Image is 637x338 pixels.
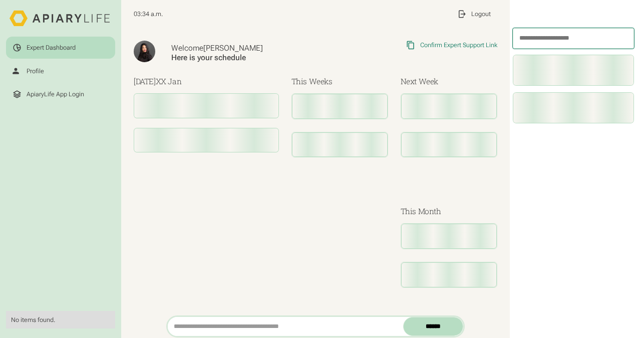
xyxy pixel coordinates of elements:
a: Profile [6,60,115,82]
a: Expert Dashboard [6,37,115,58]
span: XX Jan [156,76,182,86]
div: Confirm Expert Support Link [420,41,497,49]
div: Welcome [171,44,333,53]
h3: This Month [401,206,497,217]
h3: This Weeks [291,76,388,87]
div: Profile [27,67,44,75]
a: ApiaryLife App Login [6,83,115,105]
div: Here is your schedule [171,53,333,63]
div: Expert Dashboard [27,44,76,52]
div: Logout [471,10,491,18]
h3: [DATE] [134,76,279,87]
span: [PERSON_NAME] [203,44,263,53]
span: 03:34 a.m. [134,10,163,18]
div: No items found. [11,316,110,324]
a: Logout [451,3,497,25]
h3: Next Week [401,76,497,87]
div: ApiaryLife App Login [27,90,84,98]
